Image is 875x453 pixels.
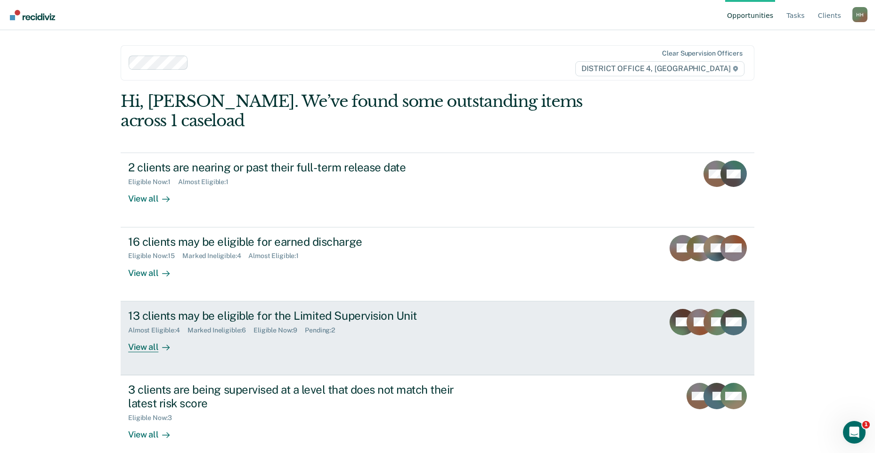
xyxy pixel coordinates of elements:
[843,421,866,444] iframe: Intercom live chat
[128,186,181,204] div: View all
[305,326,343,334] div: Pending : 2
[10,10,55,20] img: Recidiviz
[248,252,306,260] div: Almost Eligible : 1
[121,301,754,375] a: 13 clients may be eligible for the Limited Supervision UnitAlmost Eligible:4Marked Ineligible:6El...
[254,326,305,334] div: Eligible Now : 9
[128,161,459,174] div: 2 clients are nearing or past their full-term release date
[121,227,754,301] a: 16 clients may be eligible for earned dischargeEligible Now:15Marked Ineligible:4Almost Eligible:...
[128,235,459,249] div: 16 clients may be eligible for earned discharge
[852,7,867,22] div: H H
[852,7,867,22] button: Profile dropdown button
[128,178,178,186] div: Eligible Now : 1
[128,260,181,278] div: View all
[662,49,742,57] div: Clear supervision officers
[128,414,180,422] div: Eligible Now : 3
[128,252,182,260] div: Eligible Now : 15
[862,421,870,429] span: 1
[121,92,628,130] div: Hi, [PERSON_NAME]. We’ve found some outstanding items across 1 caseload
[178,178,236,186] div: Almost Eligible : 1
[575,61,744,76] span: DISTRICT OFFICE 4, [GEOGRAPHIC_DATA]
[128,383,459,410] div: 3 clients are being supervised at a level that does not match their latest risk score
[121,153,754,227] a: 2 clients are nearing or past their full-term release dateEligible Now:1Almost Eligible:1View all
[182,252,248,260] div: Marked Ineligible : 4
[188,326,254,334] div: Marked Ineligible : 6
[128,421,181,440] div: View all
[128,326,188,334] div: Almost Eligible : 4
[128,334,181,352] div: View all
[128,309,459,323] div: 13 clients may be eligible for the Limited Supervision Unit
